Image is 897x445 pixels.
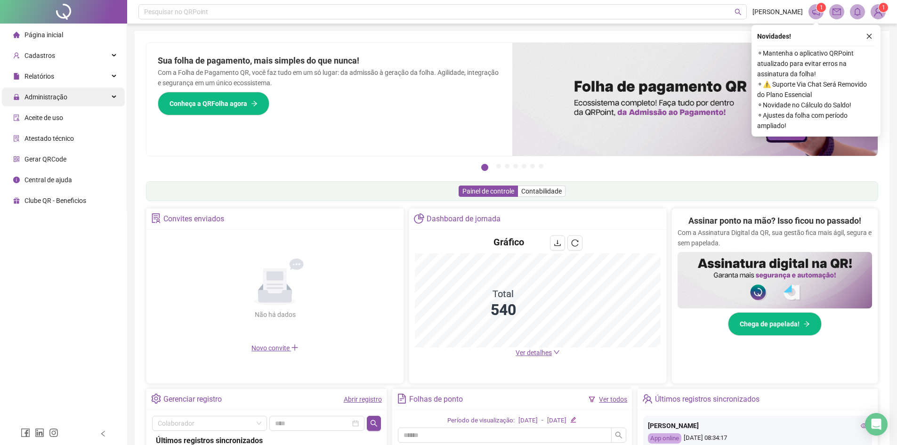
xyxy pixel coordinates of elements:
[24,176,72,184] span: Central de ajuda
[812,8,820,16] span: notification
[163,391,222,407] div: Gerenciar registro
[678,227,872,248] p: Com a Assinatura Digital da QR, sua gestão fica mais ágil, segura e sem papelada.
[100,430,106,437] span: left
[865,413,888,436] div: Open Intercom Messenger
[757,31,791,41] span: Novidades !
[757,79,875,100] span: ⚬ ⚠️ Suporte Via Chat Será Removido do Plano Essencial
[462,187,514,195] span: Painel de controle
[24,52,55,59] span: Cadastros
[728,312,822,336] button: Chega de papelada!
[151,394,161,404] span: setting
[521,187,562,195] span: Contabilidade
[589,396,595,403] span: filter
[655,391,760,407] div: Últimos registros sincronizados
[553,349,560,356] span: down
[599,396,627,403] a: Ver todos
[24,197,86,204] span: Clube QR - Beneficios
[853,8,862,16] span: bell
[740,319,800,329] span: Chega de papelada!
[24,155,66,163] span: Gerar QRCode
[648,433,681,444] div: App online
[832,8,841,16] span: mail
[570,417,576,423] span: edit
[158,54,501,67] h2: Sua folha de pagamento, mais simples do que nunca!
[648,433,867,444] div: [DATE] 08:34:17
[13,135,20,142] span: solution
[13,94,20,100] span: lock
[513,164,518,169] button: 4
[678,252,872,308] img: banner%2F02c71560-61a6-44d4-94b9-c8ab97240462.png
[35,428,44,437] span: linkedin
[615,431,622,439] span: search
[547,416,566,426] div: [DATE]
[232,309,318,320] div: Não há dados
[13,156,20,162] span: qrcode
[344,396,382,403] a: Abrir registro
[757,100,875,110] span: ⚬ Novidade no Cálculo do Saldo!
[512,43,878,156] img: banner%2F8d14a306-6205-4263-8e5b-06e9a85ad873.png
[158,92,269,115] button: Conheça a QRFolha agora
[170,98,247,109] span: Conheça a QRFolha agora
[882,4,885,11] span: 1
[414,213,424,223] span: pie-chart
[735,8,742,16] span: search
[871,5,885,19] img: 91214
[554,239,561,247] span: download
[13,114,20,121] span: audit
[816,3,826,12] sup: 1
[24,114,63,121] span: Aceite de uso
[530,164,535,169] button: 6
[688,214,861,227] h2: Assinar ponto na mão? Isso ficou no passado!
[291,344,299,351] span: plus
[648,421,867,431] div: [PERSON_NAME]
[13,177,20,183] span: info-circle
[251,100,258,107] span: arrow-right
[370,420,378,427] span: search
[24,135,74,142] span: Atestado técnico
[879,3,888,12] sup: Atualize o seu contato no menu Meus Dados
[518,416,538,426] div: [DATE]
[493,235,524,249] h4: Gráfico
[757,48,875,79] span: ⚬ Mantenha o aplicativo QRPoint atualizado para evitar erros na assinatura da folha!
[397,394,407,404] span: file-text
[49,428,58,437] span: instagram
[505,164,509,169] button: 3
[24,31,63,39] span: Página inicial
[481,164,488,171] button: 1
[447,416,515,426] div: Período de visualização:
[151,213,161,223] span: solution
[752,7,803,17] span: [PERSON_NAME]
[820,4,823,11] span: 1
[13,197,20,204] span: gift
[24,93,67,101] span: Administração
[427,211,501,227] div: Dashboard de jornada
[861,422,867,429] span: eye
[642,394,652,404] span: team
[13,73,20,80] span: file
[516,349,560,356] a: Ver detalhes down
[21,428,30,437] span: facebook
[496,164,501,169] button: 2
[516,349,552,356] span: Ver detalhes
[13,32,20,38] span: home
[24,73,54,80] span: Relatórios
[158,67,501,88] p: Com a Folha de Pagamento QR, você faz tudo em um só lugar: da admissão à geração da folha. Agilid...
[757,110,875,131] span: ⚬ Ajustes da folha com período ampliado!
[251,344,299,352] span: Novo convite
[541,416,543,426] div: -
[522,164,526,169] button: 5
[13,52,20,59] span: user-add
[539,164,543,169] button: 7
[803,321,810,327] span: arrow-right
[163,211,224,227] div: Convites enviados
[571,239,579,247] span: reload
[409,391,463,407] div: Folhas de ponto
[866,33,873,40] span: close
